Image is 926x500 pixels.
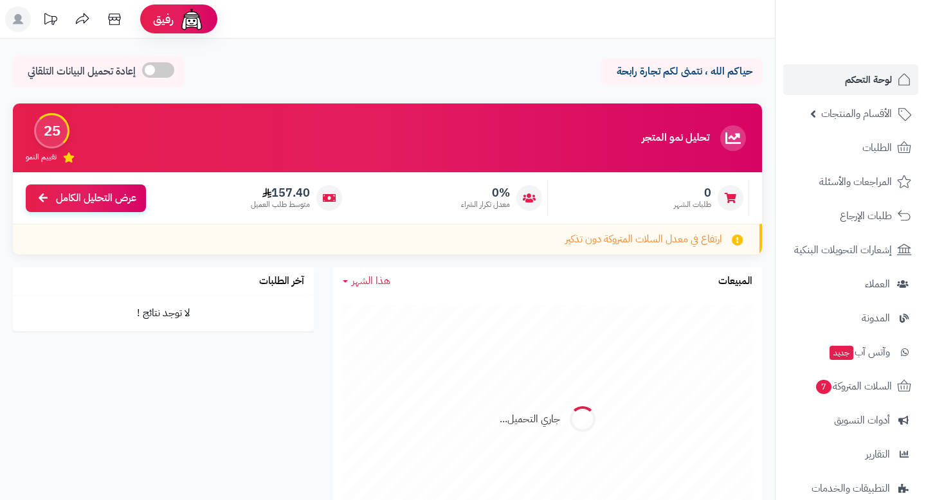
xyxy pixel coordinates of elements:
[834,411,890,429] span: أدوات التسويق
[718,276,752,287] h3: المبيعات
[866,445,890,463] span: التقارير
[819,173,892,191] span: المراجعات والأسئلة
[783,64,918,95] a: لوحة التحكم
[830,346,853,360] span: جديد
[259,276,304,287] h3: آخر الطلبات
[179,6,204,32] img: ai-face.png
[56,191,136,206] span: عرض التحليل الكامل
[862,139,892,157] span: الطلبات
[674,199,711,210] span: طلبات الشهر
[783,132,918,163] a: الطلبات
[821,105,892,123] span: الأقسام والمنتجات
[28,64,136,79] span: إعادة تحميل البيانات التلقائي
[500,412,560,427] div: جاري التحميل...
[34,6,66,35] a: تحديثات المنصة
[783,201,918,231] a: طلبات الإرجاع
[783,166,918,197] a: المراجعات والأسئلة
[840,207,892,225] span: طلبات الإرجاع
[153,12,174,27] span: رفيق
[865,275,890,293] span: العملاء
[611,64,752,79] p: حياكم الله ، نتمنى لكم تجارة رابحة
[461,199,510,210] span: معدل تكرار الشراء
[251,199,310,210] span: متوسط طلب العميل
[642,132,709,144] h3: تحليل نمو المتجر
[783,439,918,470] a: التقارير
[816,380,831,394] span: 7
[251,186,310,200] span: 157.40
[783,337,918,368] a: وآتس آبجديد
[13,296,314,331] td: لا توجد نتائج !
[352,273,390,289] span: هذا الشهر
[565,232,722,247] span: ارتفاع في معدل السلات المتروكة دون تذكير
[845,71,892,89] span: لوحة التحكم
[815,377,892,395] span: السلات المتروكة
[26,184,146,212] a: عرض التحليل الكامل
[461,186,510,200] span: 0%
[783,269,918,299] a: العملاء
[812,479,890,497] span: التطبيقات والخدمات
[783,303,918,334] a: المدونة
[862,309,890,327] span: المدونة
[828,343,890,361] span: وآتس آب
[343,274,390,289] a: هذا الشهر
[26,152,57,163] span: تقييم النمو
[794,241,892,259] span: إشعارات التحويلات البنكية
[783,405,918,436] a: أدوات التسويق
[783,235,918,265] a: إشعارات التحويلات البنكية
[783,371,918,402] a: السلات المتروكة7
[674,186,711,200] span: 0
